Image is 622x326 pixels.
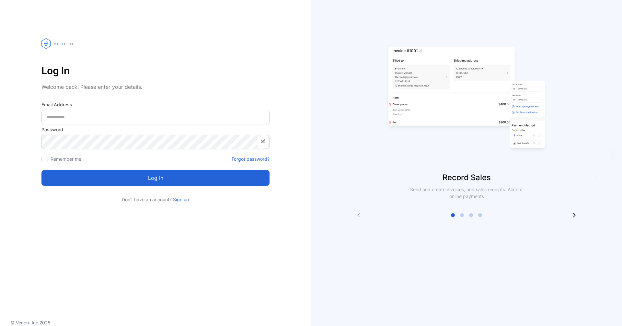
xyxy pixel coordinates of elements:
[232,156,270,162] a: Forgot password?
[41,101,270,108] label: Email Address
[41,196,270,203] p: Don't have an account?
[311,172,622,183] p: Record Sales
[404,186,529,200] p: Send and create invoices, and sales receipts. Accept online payments
[41,126,270,133] label: Password
[51,156,81,162] label: Remember me
[41,26,74,61] img: vencru logo
[41,63,270,78] p: Log In
[41,170,270,186] button: Log in
[41,83,270,91] p: Welcome back! Please enter your details.
[172,197,189,202] a: Sign up
[386,26,547,172] img: slider image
